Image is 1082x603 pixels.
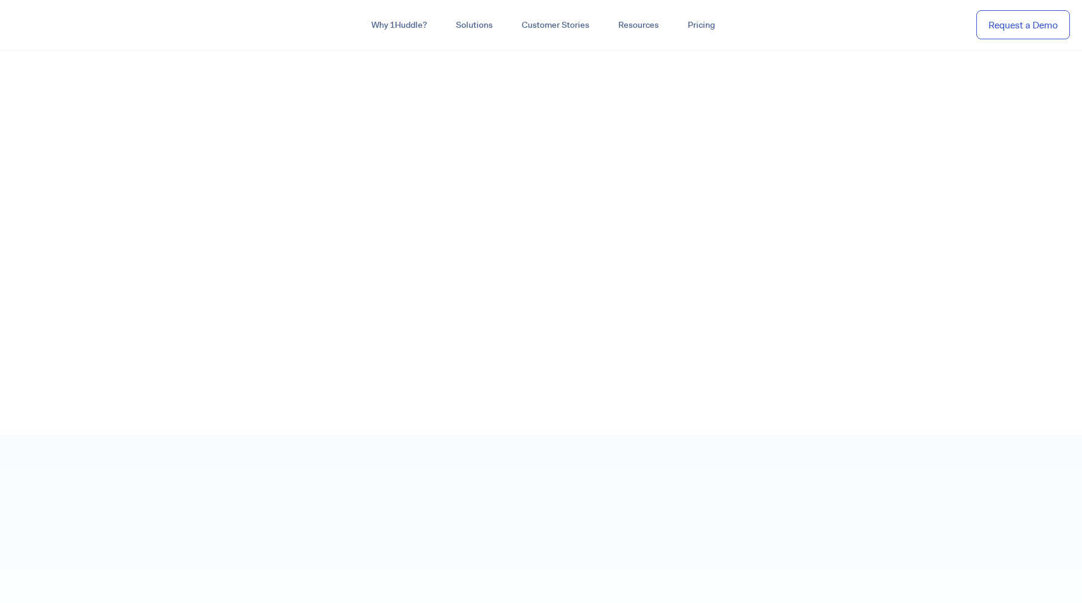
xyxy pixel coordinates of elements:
[604,15,673,36] a: Resources
[507,15,604,36] a: Customer Stories
[441,15,507,36] a: Solutions
[976,10,1070,40] a: Request a Demo
[357,15,441,36] a: Why 1Huddle?
[12,13,98,36] img: ...
[673,15,729,36] a: Pricing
